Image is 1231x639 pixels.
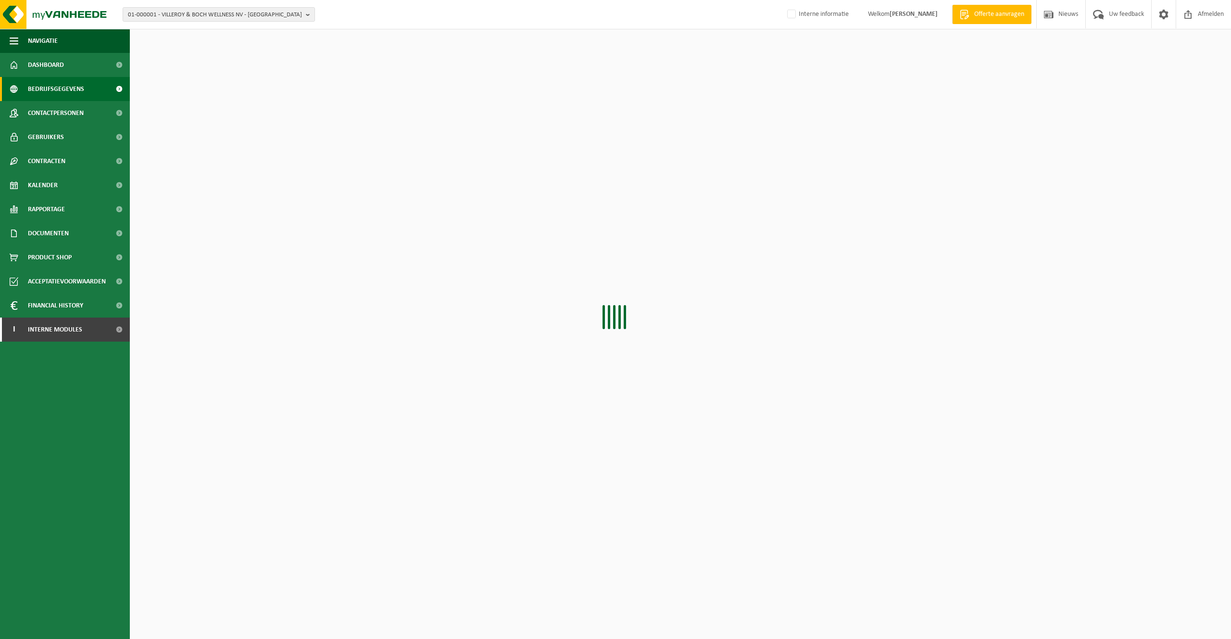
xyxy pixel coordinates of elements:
span: Contactpersonen [28,101,84,125]
span: Navigatie [28,29,58,53]
span: Acceptatievoorwaarden [28,269,106,294]
span: Offerte aanvragen [972,10,1027,19]
button: 01-000001 - VILLEROY & BOCH WELLNESS NV - [GEOGRAPHIC_DATA] [123,7,315,22]
span: Product Shop [28,245,72,269]
span: 01-000001 - VILLEROY & BOCH WELLNESS NV - [GEOGRAPHIC_DATA] [128,8,302,22]
strong: [PERSON_NAME] [890,11,938,18]
span: Documenten [28,221,69,245]
span: I [10,318,18,342]
span: Interne modules [28,318,82,342]
span: Kalender [28,173,58,197]
span: Rapportage [28,197,65,221]
span: Dashboard [28,53,64,77]
span: Bedrijfsgegevens [28,77,84,101]
span: Contracten [28,149,65,173]
a: Offerte aanvragen [952,5,1031,24]
span: Financial History [28,294,83,318]
label: Interne informatie [785,7,849,22]
span: Gebruikers [28,125,64,149]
